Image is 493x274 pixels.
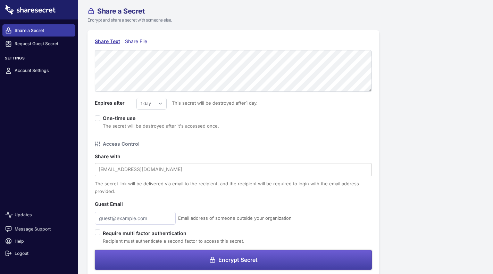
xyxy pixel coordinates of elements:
[2,65,75,77] a: Account Settings
[218,257,258,263] span: Encrypt Secret
[97,8,144,15] span: Share a Secret
[103,229,244,237] label: Require multi factor authentication
[95,38,120,45] div: Share Text
[95,212,176,225] input: guest@example.com
[95,99,136,107] label: Expires after
[2,235,75,247] a: Help
[2,207,75,223] a: Updates
[95,250,372,270] button: Encrypt Secret
[125,38,150,45] div: Share File
[103,238,244,244] span: Recipient must authenticate a second factor to access this secret.
[87,17,418,23] p: Encrypt and share a secret with someone else.
[2,56,75,63] h3: Settings
[95,153,136,160] label: Share with
[2,247,75,259] a: Logout
[2,38,75,50] a: Request Guest Secret
[178,214,292,222] span: Email address of someone outside your organization
[103,115,141,121] label: One-time use
[95,200,136,208] label: Guest Email
[95,181,359,194] span: The secret link will be delivered via email to the recipient, and the recipient will be required ...
[103,140,140,148] h4: Access Control
[103,122,219,130] div: The secret will be destroyed after it's accessed once.
[167,99,258,107] span: This secret will be destroyed after 1 day .
[2,24,75,37] a: Share a Secret
[2,223,75,235] a: Message Support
